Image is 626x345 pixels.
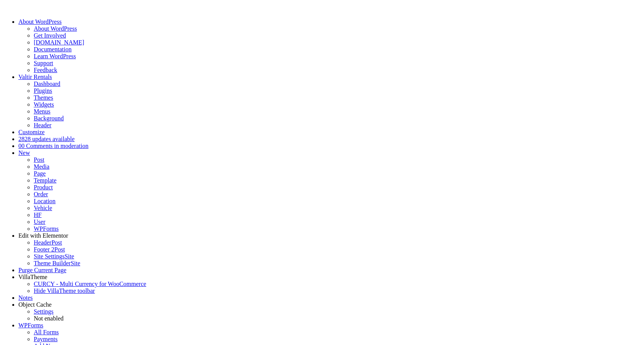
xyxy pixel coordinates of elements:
a: Support [34,60,53,66]
a: Feedback [34,67,57,73]
a: Dashboard [34,80,60,87]
a: All Forms [34,329,59,335]
div: Status: Not enabled [34,315,623,322]
a: WPForms [18,322,43,329]
ul: About WordPress [18,39,623,74]
span: Post [54,246,65,253]
a: [DOMAIN_NAME] [34,39,84,46]
a: Header [34,122,51,128]
a: User [34,219,45,225]
a: Plugins [34,87,52,94]
a: Footer 2Post [34,246,65,253]
a: Template [34,177,56,184]
span: Site [64,253,74,260]
a: Location [34,198,56,204]
a: Themes [34,94,53,101]
span: Site Settings [34,253,64,260]
span: 0 [18,143,21,149]
span: Footer 2 [34,246,54,253]
a: HeaderPost [34,239,62,246]
span: Theme Builder [34,260,71,266]
ul: New [18,156,623,232]
a: Menus [34,108,51,115]
a: Vehicle [34,205,52,211]
ul: About WordPress [18,25,623,39]
a: Valtir Rentals [18,74,52,80]
a: Theme BuilderSite [34,260,80,266]
span: New [18,149,30,156]
a: HF [34,212,41,218]
a: Post [34,156,44,163]
a: Customize [18,129,44,135]
span: Site [71,260,80,266]
span: 0 Comments in moderation [21,143,89,149]
span: Post [51,239,62,246]
a: CURCY - Multi Currency for WooCommerce [34,281,146,287]
span: 28 [18,136,25,142]
ul: Valtir Rentals [18,80,623,94]
a: Page [34,170,46,177]
a: Settings [34,308,54,315]
a: Widgets [34,101,54,108]
span: Header [34,239,51,246]
span: About WordPress [18,18,62,25]
a: Order [34,191,48,197]
span: 28 updates available [25,136,75,142]
a: Purge Current Page [18,267,66,273]
ul: Valtir Rentals [18,94,623,129]
a: Get Involved [34,32,66,39]
div: Object Cache [18,301,623,308]
span: Hide VillaTheme toolbar [34,287,95,294]
a: Payments [34,336,58,342]
a: WPForms [34,225,59,232]
a: Site SettingsSite [34,253,74,260]
a: Documentation [34,46,72,53]
span: Edit with Elementor [18,232,68,239]
div: VillaTheme [18,274,623,281]
a: Media [34,163,49,170]
a: Product [34,184,53,191]
a: Learn WordPress [34,53,76,59]
a: Background [34,115,64,122]
a: About WordPress [34,25,77,32]
a: Notes [18,294,33,301]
